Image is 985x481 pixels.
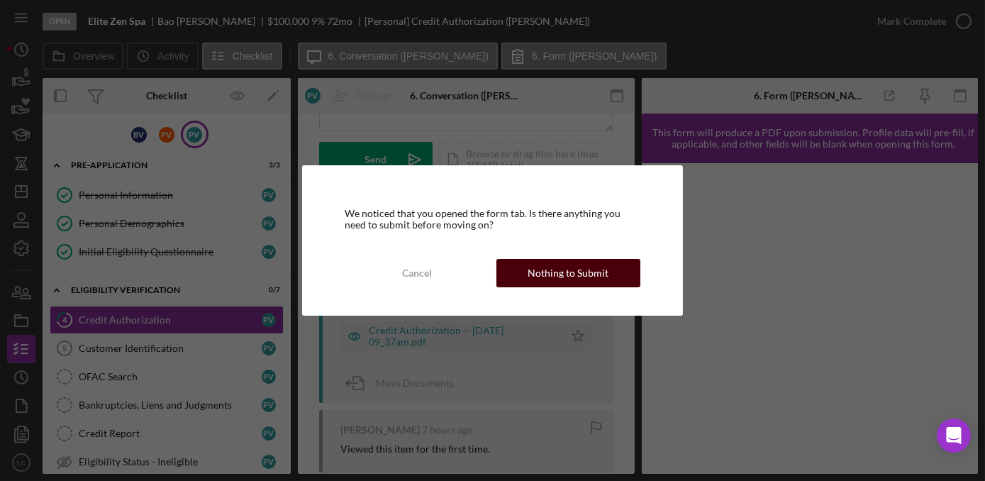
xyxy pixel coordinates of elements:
div: We noticed that you opened the form tab. Is there anything you need to submit before moving on? [345,208,640,231]
button: Nothing to Submit [496,259,640,287]
div: Cancel [402,259,432,287]
button: Cancel [345,259,489,287]
div: Open Intercom Messenger [937,419,971,453]
div: Nothing to Submit [528,259,608,287]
